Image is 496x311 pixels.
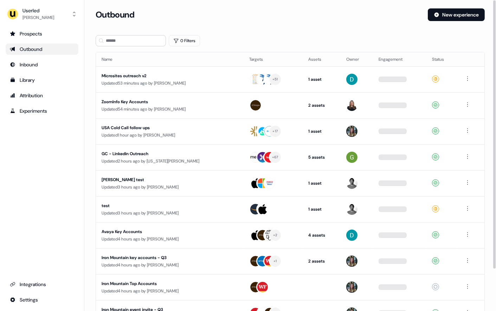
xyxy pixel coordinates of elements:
th: Engagement [373,52,426,66]
div: ZoomInfo Key Accounts [102,98,226,105]
div: Updated 3 hours ago by [PERSON_NAME] [102,184,238,191]
div: Iron Mountain key accounts - Q3 [102,254,226,261]
div: + 2 [273,232,277,238]
a: Go to prospects [6,28,78,39]
a: Go to integrations [6,279,78,290]
div: 2 assets [308,102,335,109]
div: Experiments [10,107,74,114]
div: Library [10,77,74,84]
img: Maz [346,204,357,215]
img: Charlotte [346,282,357,293]
div: 1 asset [308,180,335,187]
a: Go to integrations [6,294,78,305]
img: Georgia [346,152,357,163]
div: Updated 4 hours ago by [PERSON_NAME] [102,236,238,243]
th: Name [96,52,244,66]
img: Charlotte [346,126,357,137]
div: + 51 [272,76,278,82]
button: Userled[PERSON_NAME] [6,6,78,22]
div: [PERSON_NAME] [22,14,54,21]
th: Assets [303,52,341,66]
div: Userled [22,7,54,14]
div: Microsites outreach v2 [102,72,226,79]
div: 5 assets [308,154,335,161]
h3: Outbound [96,9,134,20]
div: Updated 54 minutes ago by [PERSON_NAME] [102,106,238,113]
img: Charlotte [346,256,357,267]
th: Status [426,52,458,66]
div: USA Cold Call follow ups [102,124,226,131]
div: Attribution [10,92,74,99]
div: Settings [10,296,74,303]
div: + 17 [272,128,278,134]
img: Maz [346,178,357,189]
div: Inbound [10,61,74,68]
div: Outbound [10,46,74,53]
div: 2 assets [308,258,335,265]
div: 1 asset [308,76,335,83]
div: Prospects [10,30,74,37]
div: Updated 3 hours ago by [PERSON_NAME] [102,210,238,217]
th: Targets [244,52,303,66]
button: New experience [428,8,485,21]
th: Owner [341,52,373,66]
div: 4 assets [308,232,335,239]
img: David [346,230,357,241]
button: 0 Filters [169,35,200,46]
div: + 67 [272,154,278,160]
div: Updated 4 hours ago by [PERSON_NAME] [102,262,238,269]
div: Updated 4 hours ago by [PERSON_NAME] [102,287,238,295]
div: [PERSON_NAME] test [102,176,226,183]
img: David [346,74,357,85]
a: Go to outbound experience [6,44,78,55]
a: Go to attribution [6,90,78,101]
img: Geneviève [346,100,357,111]
div: Iron Mountain Top Accounts [102,280,226,287]
div: Updated 53 minutes ago by [PERSON_NAME] [102,80,238,87]
div: 1 asset [308,206,335,213]
div: 1 asset [308,128,335,135]
div: Avaya Key Accounts [102,228,226,235]
div: GC - Linkedin Outreach [102,150,226,157]
a: Go to templates [6,74,78,86]
div: Updated 2 hours ago by [US_STATE][PERSON_NAME] [102,158,238,165]
div: Updated 1 hour ago by [PERSON_NAME] [102,132,238,139]
a: Go to experiments [6,105,78,117]
div: + 1 [273,258,277,264]
a: Go to Inbound [6,59,78,70]
div: Integrations [10,281,74,288]
div: test [102,202,226,209]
